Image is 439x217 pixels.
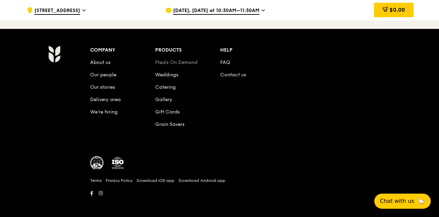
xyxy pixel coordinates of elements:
[155,97,172,102] a: Gallery
[155,84,176,90] a: Catering
[220,45,285,55] div: Help
[220,72,246,78] a: Contact us
[155,109,180,115] a: Gift Cards
[90,97,121,102] a: Delivery area
[90,45,155,55] div: Company
[90,59,110,65] a: About us
[90,178,101,183] a: Terms
[90,72,116,78] a: Our people
[155,59,197,65] a: Meals On Demand
[106,178,132,183] a: Privacy Policy
[155,121,184,127] a: Grain Savers
[155,45,220,55] div: Products
[173,7,259,15] span: [DATE], [DATE] at 10:30AM–11:30AM
[90,84,115,90] a: Our stories
[34,7,80,15] span: [STREET_ADDRESS]
[137,178,174,183] a: Download iOS app
[48,45,60,63] img: Grain
[374,194,431,209] button: Chat with us🦙
[21,198,418,204] h6: Revision
[90,156,104,170] img: MUIS Halal Certified
[417,197,425,205] span: 🦙
[220,59,230,65] a: FAQ
[90,109,118,115] a: We’re hiring
[155,72,178,78] a: Weddings
[389,7,405,13] span: $0.00
[380,197,414,205] span: Chat with us
[111,156,125,170] img: ISO Certified
[179,178,225,183] a: Download Android app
